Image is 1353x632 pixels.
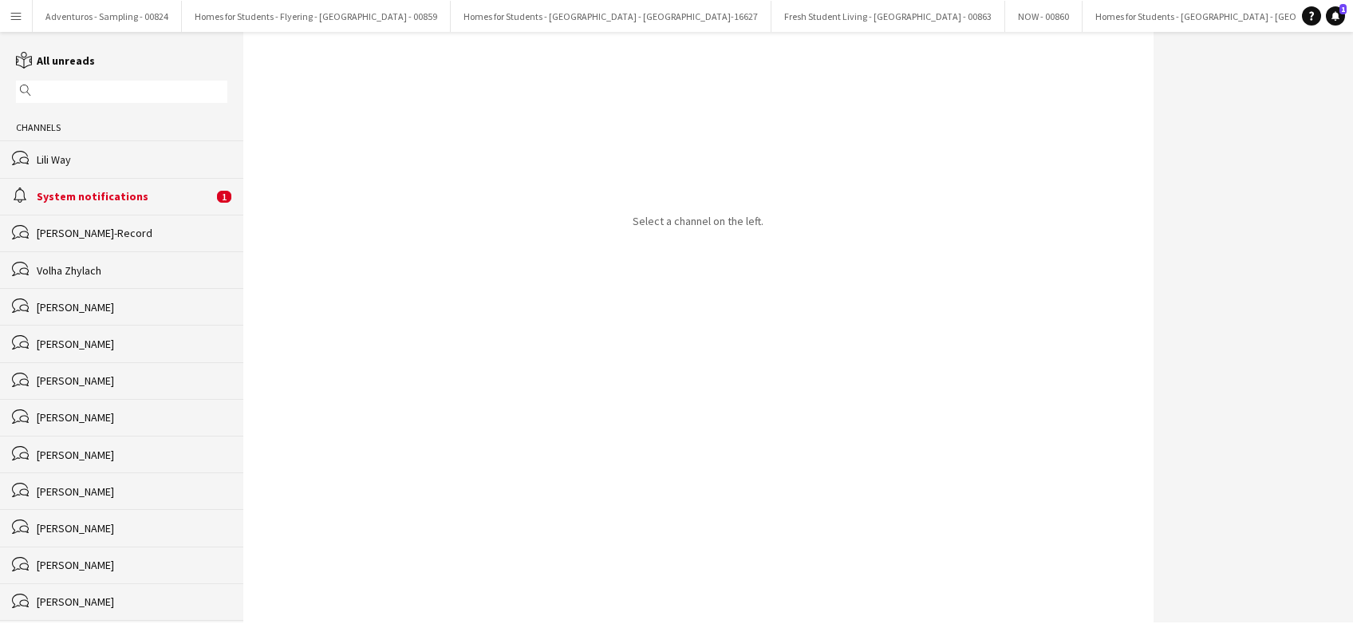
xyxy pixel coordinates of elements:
div: [PERSON_NAME]-Record [37,226,227,240]
div: [PERSON_NAME] [37,521,227,535]
button: Homes for Students - Flyering - [GEOGRAPHIC_DATA] - 00859 [182,1,451,32]
div: Volha Zhylach [37,263,227,278]
div: [PERSON_NAME] [37,558,227,572]
div: [PERSON_NAME] [37,337,227,351]
div: System notifications [37,189,213,203]
span: 1 [217,191,231,203]
p: Select a channel on the left. [633,214,763,228]
div: [PERSON_NAME] [37,448,227,462]
button: Adventuros - Sampling - 00824 [33,1,182,32]
div: [PERSON_NAME] [37,410,227,425]
span: 1 [1339,4,1347,14]
button: NOW - 00860 [1005,1,1083,32]
button: Fresh Student Living - [GEOGRAPHIC_DATA] - 00863 [771,1,1005,32]
a: 1 [1326,6,1345,26]
div: [PERSON_NAME] [37,373,227,388]
div: Lili Way [37,152,227,167]
div: [PERSON_NAME] [37,594,227,609]
a: All unreads [16,53,95,68]
div: [PERSON_NAME] [37,484,227,499]
button: Homes for Students - [GEOGRAPHIC_DATA] - [GEOGRAPHIC_DATA]-16627 [451,1,771,32]
div: [PERSON_NAME] [37,300,227,314]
